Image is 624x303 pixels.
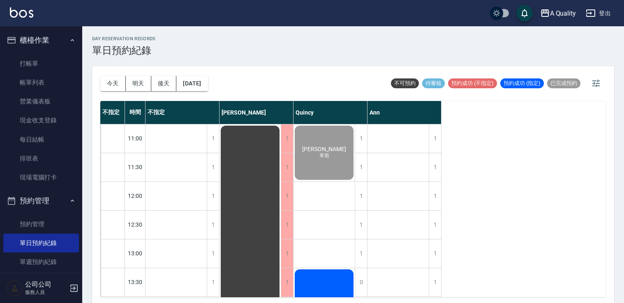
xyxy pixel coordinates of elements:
[355,124,367,153] div: 1
[7,280,23,296] img: Person
[294,101,367,124] div: Quincy
[429,182,441,210] div: 1
[391,80,419,87] span: 不可預約
[3,234,79,252] a: 單日預約紀錄
[3,252,79,271] a: 單週預約紀錄
[3,215,79,234] a: 預約管理
[367,101,441,124] div: Ann
[25,280,67,289] h5: 公司公司
[422,80,445,87] span: 待審核
[3,111,79,130] a: 現金收支登錄
[281,182,293,210] div: 1
[355,182,367,210] div: 1
[429,211,441,239] div: 1
[429,268,441,296] div: 1
[3,149,79,168] a: 排班表
[281,153,293,181] div: 1
[125,239,146,268] div: 13:00
[146,101,220,124] div: 不指定
[207,268,219,296] div: 1
[355,211,367,239] div: 1
[207,211,219,239] div: 1
[516,5,533,21] button: save
[92,45,156,56] h3: 單日預約紀錄
[3,54,79,73] a: 打帳單
[10,7,33,18] img: Logo
[448,80,497,87] span: 預約成功 (不指定)
[537,5,580,22] button: A Quality
[500,80,544,87] span: 預約成功 (指定)
[3,92,79,111] a: 營業儀表板
[25,289,67,296] p: 服務人員
[281,211,293,239] div: 1
[220,101,294,124] div: [PERSON_NAME]
[355,268,367,296] div: 0
[151,76,177,91] button: 後天
[125,181,146,210] div: 12:00
[100,76,126,91] button: 今天
[176,76,208,91] button: [DATE]
[429,124,441,153] div: 1
[547,80,580,87] span: 已完成預約
[3,190,79,211] button: 預約管理
[281,268,293,296] div: 1
[300,146,348,152] span: [PERSON_NAME]
[3,130,79,149] a: 每日結帳
[207,153,219,181] div: 1
[429,153,441,181] div: 1
[355,239,367,268] div: 1
[550,8,576,18] div: A Quality
[125,101,146,124] div: 時間
[207,124,219,153] div: 1
[3,30,79,51] button: 櫃檯作業
[3,168,79,187] a: 現場電腦打卡
[125,124,146,153] div: 11:00
[92,36,156,41] h2: day Reservation records
[125,268,146,296] div: 13:30
[429,239,441,268] div: 1
[281,124,293,153] div: 1
[3,73,79,92] a: 帳單列表
[100,101,125,124] div: 不指定
[125,153,146,181] div: 11:30
[318,152,331,159] span: 單剪
[125,210,146,239] div: 12:30
[207,182,219,210] div: 1
[281,239,293,268] div: 1
[355,153,367,181] div: 1
[207,239,219,268] div: 1
[126,76,151,91] button: 明天
[582,6,614,21] button: 登出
